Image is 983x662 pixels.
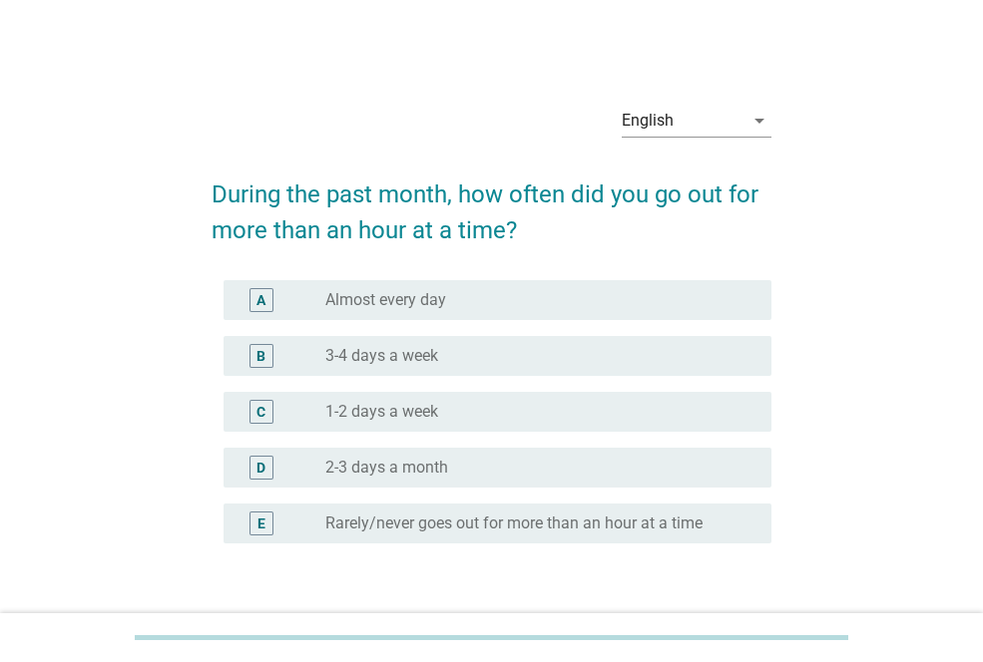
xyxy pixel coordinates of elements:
[212,157,771,248] h2: During the past month, how often did you go out for more than an hour at a time?
[747,109,771,133] i: arrow_drop_down
[325,513,703,533] label: Rarely/never goes out for more than an hour at a time
[256,289,265,310] div: A
[257,512,265,533] div: E
[256,457,265,478] div: D
[622,112,674,130] div: English
[256,401,265,422] div: C
[325,290,446,310] label: Almost every day
[325,458,448,478] label: 2-3 days a month
[325,402,438,422] label: 1-2 days a week
[325,346,438,366] label: 3-4 days a week
[256,345,265,366] div: B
